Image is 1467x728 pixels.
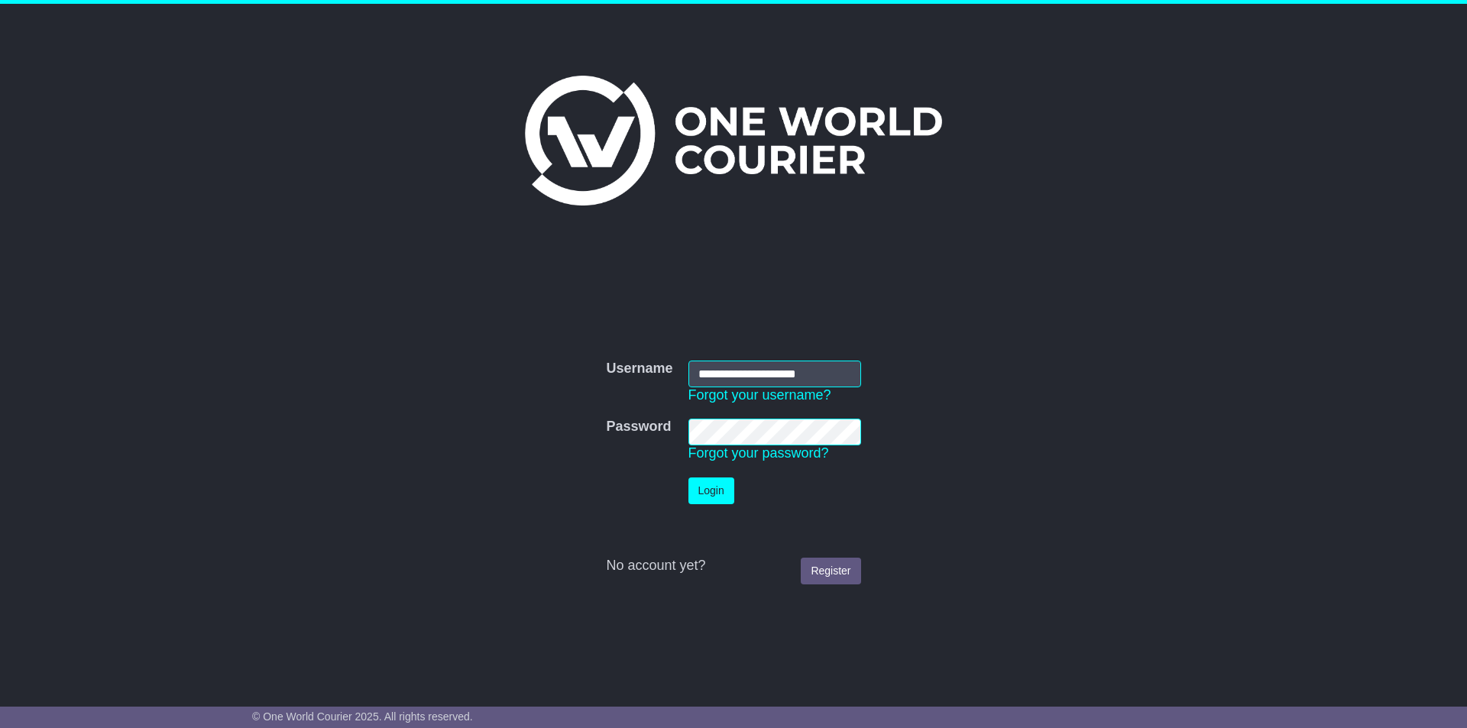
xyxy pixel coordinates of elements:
button: Login [688,477,734,504]
label: Username [606,361,672,377]
img: One World [525,76,942,205]
a: Register [801,558,860,584]
a: Forgot your password? [688,445,829,461]
span: © One World Courier 2025. All rights reserved. [252,710,473,723]
div: No account yet? [606,558,860,574]
a: Forgot your username? [688,387,831,403]
label: Password [606,419,671,435]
